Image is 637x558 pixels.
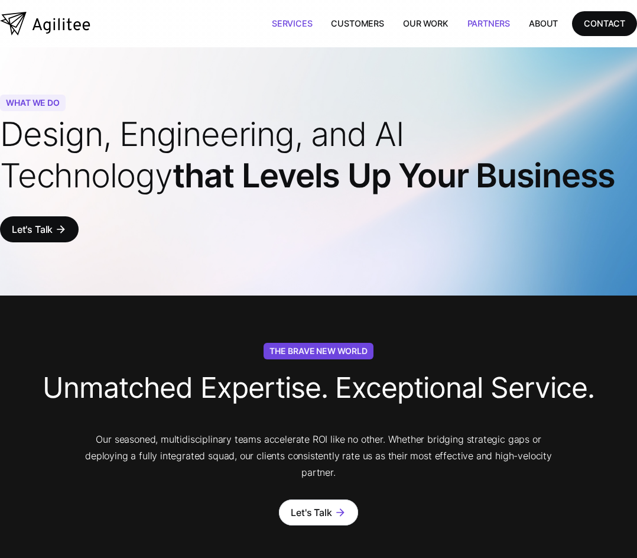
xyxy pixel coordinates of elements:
[43,362,595,419] h3: Unmatched Expertise. Exceptional Service.
[291,504,331,521] div: Let's Talk
[80,431,558,481] p: Our seasoned, multidisciplinary teams accelerate ROI like no other. Whether bridging strategic ga...
[55,223,67,235] div: arrow_forward
[279,499,357,525] a: Let's Talkarrow_forward
[584,16,625,31] div: CONTACT
[262,11,322,35] a: Services
[12,221,53,238] div: Let's Talk
[572,11,637,35] a: CONTACT
[519,11,567,35] a: About
[334,507,346,518] div: arrow_forward
[458,11,520,35] a: Partners
[321,11,393,35] a: Customers
[394,11,458,35] a: Our Work
[264,343,373,359] div: The Brave New World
